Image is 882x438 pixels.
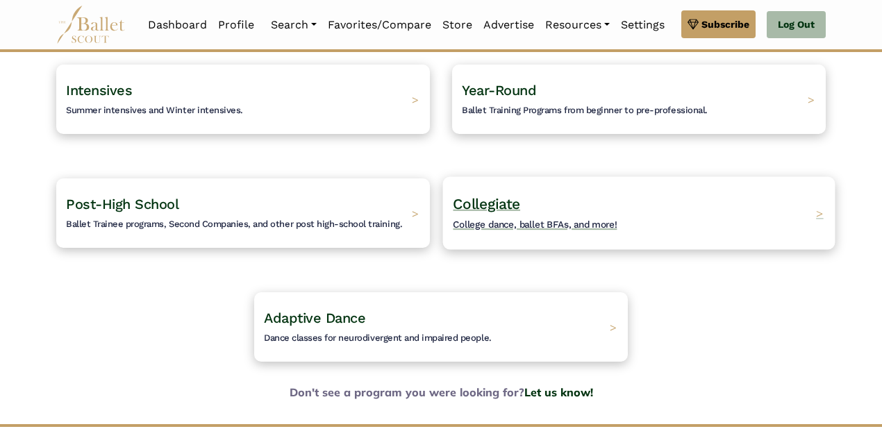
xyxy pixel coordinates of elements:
img: gem.svg [688,17,699,32]
span: > [412,206,419,220]
span: Subscribe [701,17,749,32]
a: Dashboard [142,10,213,40]
span: College dance, ballet BFAs, and more! [453,219,617,230]
a: Year-RoundBallet Training Programs from beginner to pre-professional. > [452,65,826,134]
span: Year-Round [462,82,536,99]
a: Store [437,10,478,40]
a: IntensivesSummer intensives and Winter intensives. > [56,65,430,134]
a: Favorites/Compare [322,10,437,40]
span: Ballet Training Programs from beginner to pre-professional. [462,105,708,115]
span: Ballet Trainee programs, Second Companies, and other post high-school training. [66,219,402,229]
span: Summer intensives and Winter intensives. [66,105,243,115]
span: Intensives [66,82,132,99]
a: Post-High SchoolBallet Trainee programs, Second Companies, and other post high-school training. > [56,178,430,248]
span: Adaptive Dance [264,310,365,326]
span: > [610,320,617,334]
a: Search [265,10,322,40]
a: Subscribe [681,10,756,38]
a: Settings [615,10,670,40]
a: Adaptive DanceDance classes for neurodivergent and impaired people. > [254,292,628,362]
a: Profile [213,10,260,40]
a: CollegiateCollege dance, ballet BFAs, and more! > [452,178,826,248]
a: Resources [540,10,615,40]
span: > [808,92,815,106]
span: > [412,92,419,106]
a: Advertise [478,10,540,40]
span: > [816,205,824,220]
span: Dance classes for neurodivergent and impaired people. [264,332,492,343]
a: Log Out [767,11,826,39]
span: Collegiate [453,195,520,212]
span: Post-High School [66,196,178,212]
b: Don't see a program you were looking for? [45,384,837,402]
a: Let us know! [524,385,593,399]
